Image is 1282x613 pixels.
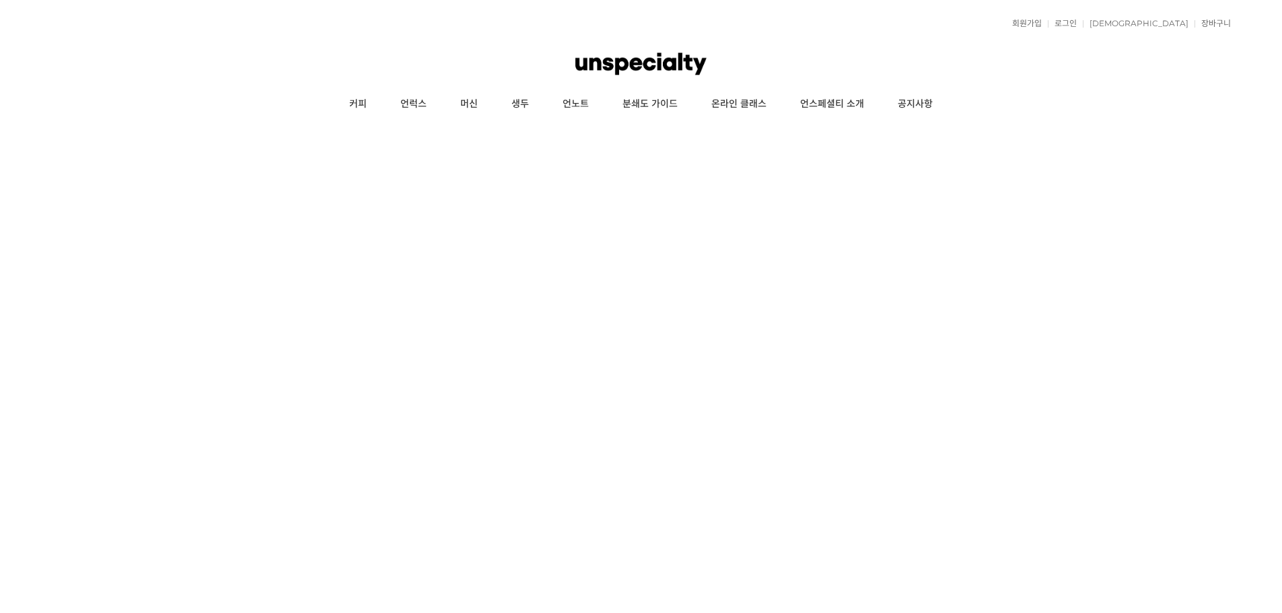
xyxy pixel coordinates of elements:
[1005,20,1042,28] a: 회원가입
[881,87,950,121] a: 공지사항
[783,87,881,121] a: 언스페셜티 소개
[1048,20,1077,28] a: 로그인
[546,87,606,121] a: 언노트
[443,87,495,121] a: 머신
[606,87,695,121] a: 분쇄도 가이드
[1083,20,1188,28] a: [DEMOGRAPHIC_DATA]
[575,44,706,84] img: 언스페셜티 몰
[1195,20,1231,28] a: 장바구니
[495,87,546,121] a: 생두
[695,87,783,121] a: 온라인 클래스
[332,87,384,121] a: 커피
[384,87,443,121] a: 언럭스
